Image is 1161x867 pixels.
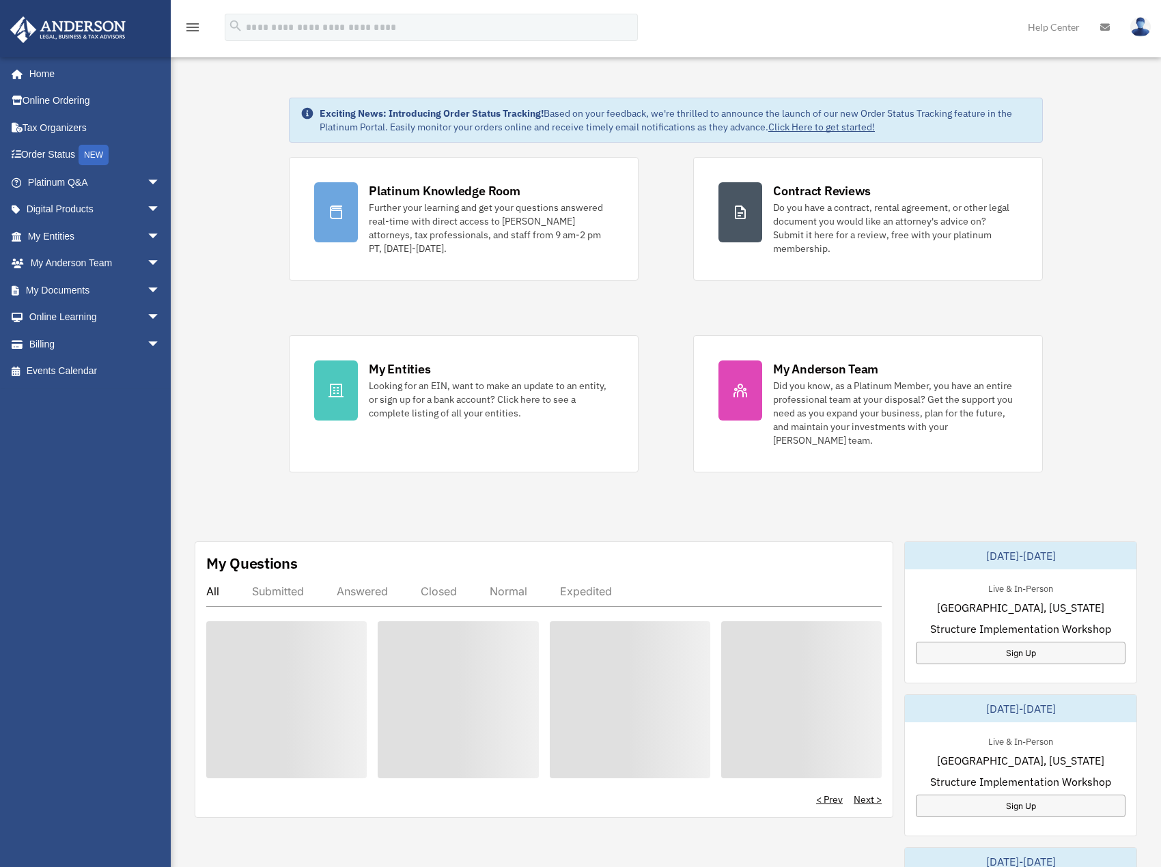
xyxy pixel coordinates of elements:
a: Online Learningarrow_drop_down [10,304,181,331]
a: Click Here to get started! [768,121,875,133]
div: Live & In-Person [977,733,1064,748]
div: All [206,584,219,598]
a: Digital Productsarrow_drop_down [10,196,181,223]
a: Events Calendar [10,358,181,385]
div: Answered [337,584,388,598]
div: Platinum Knowledge Room [369,182,520,199]
a: Contract Reviews Do you have a contract, rental agreement, or other legal document you would like... [693,157,1043,281]
div: NEW [79,145,109,165]
a: Tax Organizers [10,114,181,141]
span: [GEOGRAPHIC_DATA], [US_STATE] [937,599,1104,616]
span: arrow_drop_down [147,276,174,304]
div: Expedited [560,584,612,598]
a: Platinum Q&Aarrow_drop_down [10,169,181,196]
div: Live & In-Person [977,580,1064,595]
div: Looking for an EIN, want to make an update to an entity, or sign up for a bank account? Click her... [369,379,613,420]
div: Based on your feedback, we're thrilled to announce the launch of our new Order Status Tracking fe... [320,106,1031,134]
div: My Anderson Team [773,360,878,378]
div: Did you know, as a Platinum Member, you have an entire professional team at your disposal? Get th... [773,379,1018,447]
a: My Documentsarrow_drop_down [10,276,181,304]
strong: Exciting News: Introducing Order Status Tracking! [320,107,544,119]
span: Structure Implementation Workshop [930,773,1111,790]
div: My Entities [369,360,430,378]
a: My Entitiesarrow_drop_down [10,223,181,250]
span: arrow_drop_down [147,196,174,224]
a: My Anderson Team Did you know, as a Platinum Member, you have an entire professional team at your... [693,335,1043,472]
a: Online Ordering [10,87,181,115]
span: arrow_drop_down [147,250,174,278]
img: User Pic [1130,17,1151,37]
span: Structure Implementation Workshop [930,621,1111,637]
div: Contract Reviews [773,182,871,199]
div: Further your learning and get your questions answered real-time with direct access to [PERSON_NAM... [369,201,613,255]
span: arrow_drop_down [147,169,174,197]
a: menu [184,24,201,35]
a: < Prev [816,793,843,806]
span: arrow_drop_down [147,223,174,251]
div: My Questions [206,553,298,573]
i: menu [184,19,201,35]
img: Anderson Advisors Platinum Portal [6,16,130,43]
a: Billingarrow_drop_down [10,330,181,358]
a: Sign Up [916,795,1125,817]
a: My Anderson Teamarrow_drop_down [10,250,181,277]
div: [DATE]-[DATE] [905,542,1136,569]
div: Normal [490,584,527,598]
a: Next > [854,793,882,806]
span: arrow_drop_down [147,330,174,358]
div: Submitted [252,584,304,598]
a: Sign Up [916,642,1125,664]
a: Platinum Knowledge Room Further your learning and get your questions answered real-time with dire... [289,157,639,281]
i: search [228,18,243,33]
a: Order StatusNEW [10,141,181,169]
div: [DATE]-[DATE] [905,695,1136,722]
span: arrow_drop_down [147,304,174,332]
a: My Entities Looking for an EIN, want to make an update to an entity, or sign up for a bank accoun... [289,335,639,472]
div: Closed [421,584,457,598]
div: Do you have a contract, rental agreement, or other legal document you would like an attorney's ad... [773,201,1018,255]
span: [GEOGRAPHIC_DATA], [US_STATE] [937,752,1104,769]
a: Home [10,60,174,87]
